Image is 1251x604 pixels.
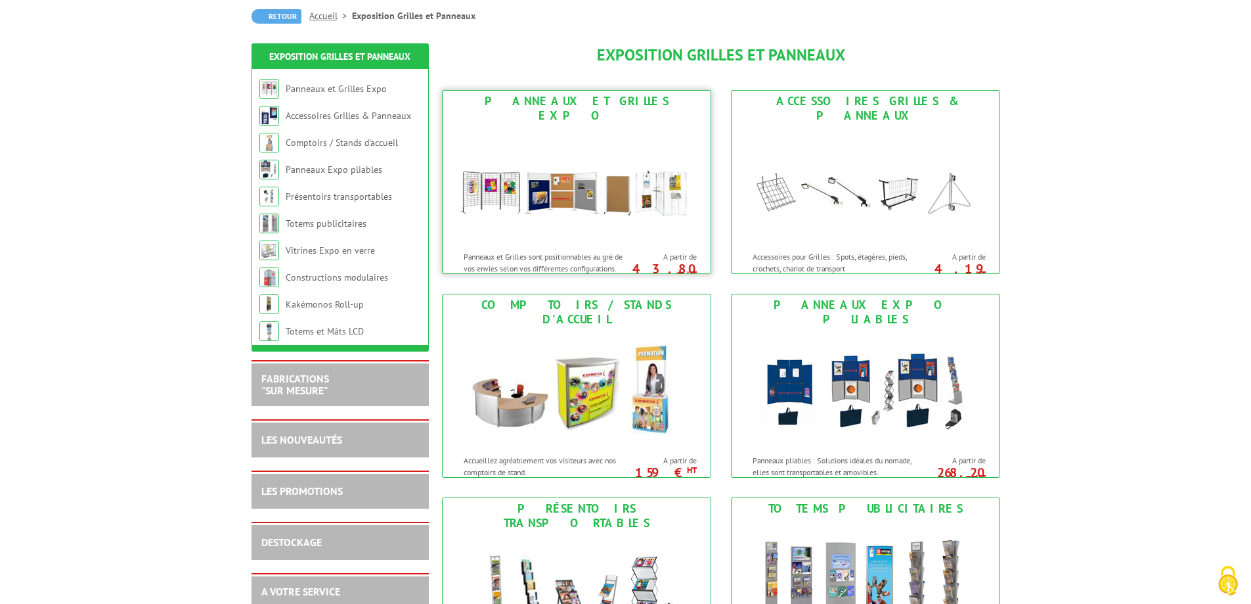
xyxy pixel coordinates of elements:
img: Constructions modulaires [259,267,279,287]
sup: HT [687,465,697,476]
a: Constructions modulaires [286,271,388,283]
a: Exposition Grilles et Panneaux [269,51,410,62]
p: Accessoires pour Grilles : Spots, étagères, pieds, crochets, chariot de transport [753,251,915,273]
a: Totems publicitaires [286,218,366,229]
a: LES PROMOTIONS [261,484,343,498]
img: Panneaux Expo pliables [744,330,987,448]
p: 4.19 € [912,265,986,281]
img: Comptoirs / Stands d'accueil [259,133,279,152]
a: Présentoirs transportables [286,191,392,202]
a: Totems et Mâts LCD [286,325,364,337]
p: 43.80 € [623,265,697,281]
span: A partir de [919,455,986,466]
a: DESTOCKAGE [261,536,322,549]
img: Accessoires Grilles & Panneaux [744,126,987,244]
h1: Exposition Grilles et Panneaux [442,47,1000,64]
img: Présentoirs transportables [259,187,279,206]
p: Panneaux et Grilles sont positionnables au gré de vos envies selon vos différentes configurations. [464,251,626,273]
img: Totems et Mâts LCD [259,321,279,341]
img: Totems publicitaires [259,214,279,233]
div: Totems publicitaires [735,501,996,516]
a: LES NOUVEAUTÉS [261,433,342,446]
a: Panneaux Expo pliables [286,164,382,175]
div: Panneaux Expo pliables [735,298,996,327]
div: Accessoires Grilles & Panneaux [735,94,996,123]
a: Kakémonos Roll-up [286,298,364,310]
a: Retour [252,9,301,24]
a: Panneaux et Grilles Expo [286,83,387,95]
span: A partir de [919,252,986,262]
p: 268.20 € [912,469,986,484]
div: Présentoirs transportables [446,501,707,530]
img: Cookies (fenêtre modale) [1212,565,1244,597]
button: Cookies (fenêtre modale) [1205,559,1251,604]
a: Panneaux Expo pliables Panneaux Expo pliables Panneaux pliables : Solutions idéales du nomade, el... [731,294,1000,478]
img: Kakémonos Roll-up [259,294,279,314]
sup: HT [976,269,986,280]
img: Panneaux et Grilles Expo [259,79,279,99]
p: Accueillez agréablement vos visiteurs avec nos comptoirs de stand. [464,455,626,477]
li: Exposition Grilles et Panneaux [352,9,475,22]
img: Comptoirs / Stands d'accueil [455,330,698,448]
a: Accessoires Grilles & Panneaux Accessoires Grilles & Panneaux Accessoires pour Grilles : Spots, é... [731,90,1000,274]
sup: HT [976,473,986,484]
span: A partir de [630,455,697,466]
a: Comptoirs / Stands d'accueil Comptoirs / Stands d'accueil Accueillez agréablement vos visiteurs a... [442,294,711,478]
p: Panneaux pliables : Solutions idéales du nomade, elles sont transportables et amovibles. [753,455,915,477]
a: Comptoirs / Stands d'accueil [286,137,398,149]
div: Panneaux et Grilles Expo [446,94,707,123]
p: 159 € [623,469,697,476]
a: Vitrines Expo en verre [286,244,375,256]
a: Panneaux et Grilles Expo Panneaux et Grilles Expo Panneaux et Grilles sont positionnables au gré ... [442,90,711,274]
img: Vitrines Expo en verre [259,241,279,260]
img: Accessoires Grilles & Panneaux [259,106,279,126]
div: Comptoirs / Stands d'accueil [446,298,707,327]
sup: HT [687,269,697,280]
a: Accessoires Grilles & Panneaux [286,110,411,122]
img: Panneaux Expo pliables [259,160,279,179]
span: A partir de [630,252,697,262]
a: FABRICATIONS"Sur Mesure" [261,372,329,397]
h2: A votre service [261,586,419,598]
a: Accueil [309,10,352,22]
img: Panneaux et Grilles Expo [455,126,698,244]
